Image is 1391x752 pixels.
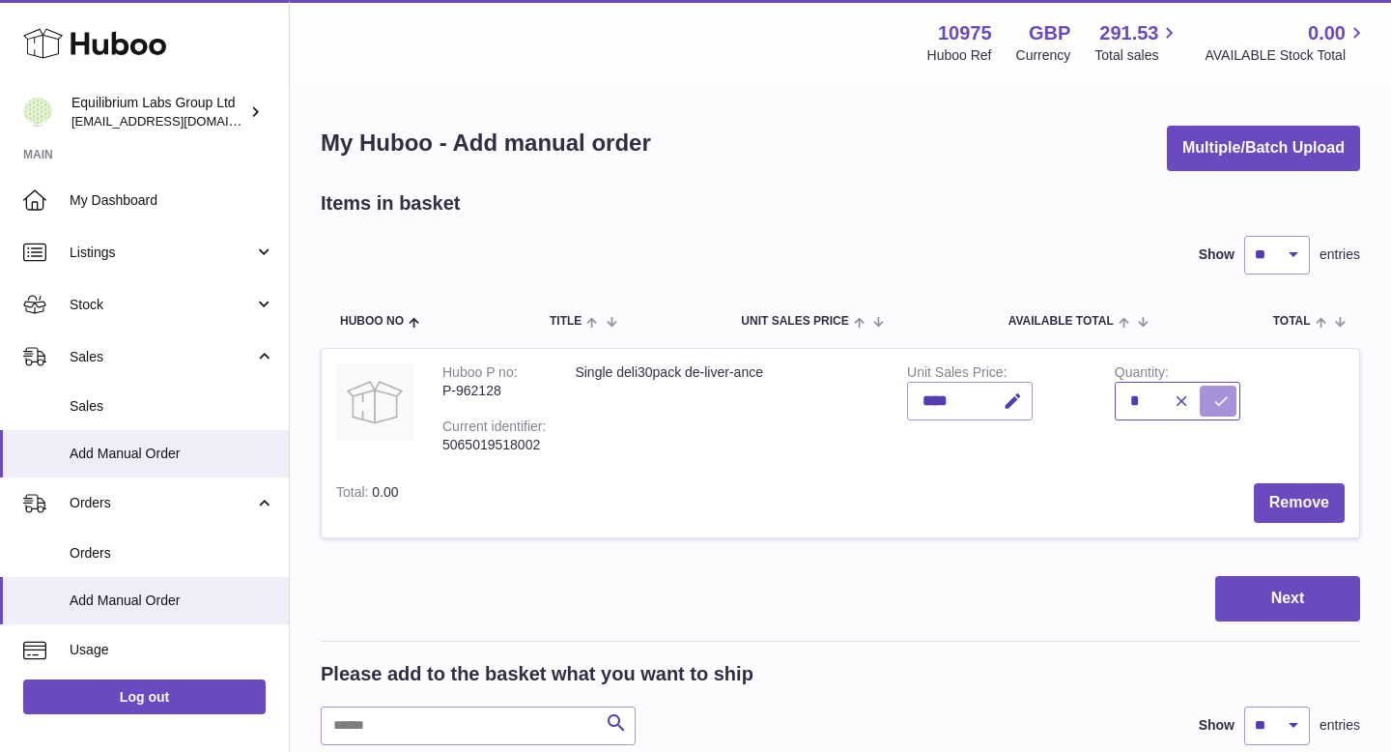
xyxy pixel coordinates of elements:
[1199,246,1235,264] label: Show
[1094,46,1180,65] span: Total sales
[372,484,398,500] span: 0.00
[560,349,893,469] td: Single deli30pack de-liver-ance
[70,494,254,512] span: Orders
[442,382,546,400] div: P-962128
[321,190,461,217] h2: Items in basket
[336,363,413,441] img: Single deli30pack de-liver-ance
[1029,20,1070,46] strong: GBP
[321,128,651,159] h1: My Huboo - Add manual order
[741,315,848,328] span: Unit Sales Price
[938,20,992,46] strong: 10975
[70,641,274,659] span: Usage
[70,191,274,210] span: My Dashboard
[442,419,546,439] div: Current identifier
[550,315,582,328] span: Title
[1205,46,1368,65] span: AVAILABLE Stock Total
[907,364,1007,385] label: Unit Sales Price
[442,364,518,385] div: Huboo P no
[1320,246,1360,264] span: entries
[927,46,992,65] div: Huboo Ref
[336,484,372,505] label: Total
[321,661,753,687] h2: Please add to the basket what you want to ship
[1115,364,1169,385] label: Quantity
[70,592,274,610] span: Add Manual Order
[340,315,404,328] span: Huboo no
[70,296,254,314] span: Stock
[1205,20,1368,65] a: 0.00 AVAILABLE Stock Total
[1273,315,1311,328] span: Total
[442,436,546,454] div: 5065019518002
[1094,20,1180,65] a: 291.53 Total sales
[71,94,245,130] div: Equilibrium Labs Group Ltd
[1254,483,1345,523] button: Remove
[1167,126,1360,171] button: Multiple/Batch Upload
[1320,716,1360,735] span: entries
[1099,20,1158,46] span: 291.53
[70,348,254,366] span: Sales
[70,544,274,563] span: Orders
[70,397,274,416] span: Sales
[23,680,266,714] a: Log out
[70,244,254,262] span: Listings
[1199,716,1235,735] label: Show
[71,113,284,129] span: [EMAIL_ADDRESS][DOMAIN_NAME]
[1008,315,1114,328] span: AVAILABLE Total
[70,445,274,463] span: Add Manual Order
[23,98,52,127] img: huboo@equilibriumlabs.com
[1215,576,1360,622] button: Next
[1016,46,1071,65] div: Currency
[1308,20,1346,46] span: 0.00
